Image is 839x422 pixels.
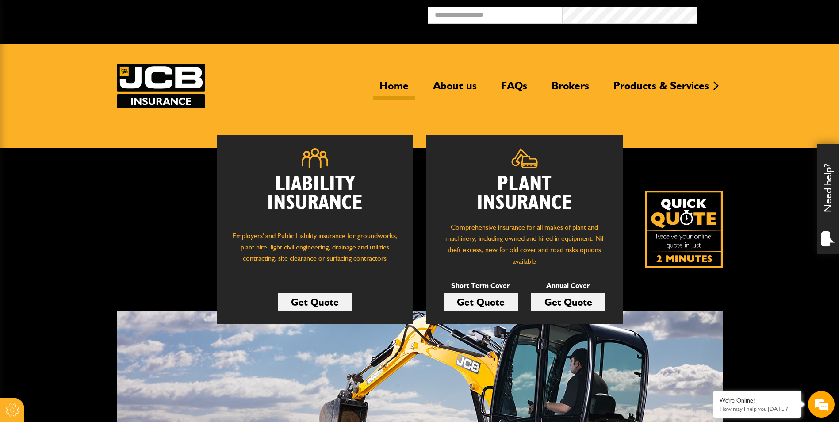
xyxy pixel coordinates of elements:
img: JCB Insurance Services logo [117,64,205,108]
img: Quick Quote [645,191,723,268]
p: How may I help you today? [720,406,795,412]
a: Home [373,79,415,100]
p: Annual Cover [531,280,605,292]
a: About us [426,79,483,100]
a: Get Quote [278,293,352,311]
a: Brokers [545,79,596,100]
div: Need help? [817,144,839,254]
a: Products & Services [607,79,716,100]
p: Short Term Cover [444,280,518,292]
a: JCB Insurance Services [117,64,205,108]
h2: Liability Insurance [230,175,400,222]
button: Broker Login [697,7,832,20]
a: FAQs [494,79,534,100]
a: Get Quote [531,293,605,311]
div: We're Online! [720,397,795,404]
p: Employers' and Public Liability insurance for groundworks, plant hire, light civil engineering, d... [230,230,400,272]
h2: Plant Insurance [440,175,609,213]
a: Get your insurance quote isn just 2-minutes [645,191,723,268]
p: Comprehensive insurance for all makes of plant and machinery, including owned and hired in equipm... [440,222,609,267]
a: Get Quote [444,293,518,311]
